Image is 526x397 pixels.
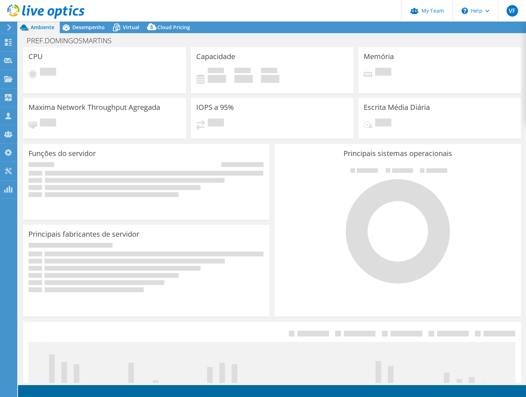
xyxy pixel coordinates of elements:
svg: \n [462,8,468,14]
h3: IOPS a 95% [196,103,234,111]
h3: Principais fabricantes de servidor [28,230,139,238]
h3: Memória [364,53,394,61]
span: Pendente [208,119,224,128]
span: Virtual [123,24,139,31]
span: Disponível [234,68,251,75]
h3: Funções do servidor [28,150,96,157]
span: Cloud Pricing [157,24,190,31]
h4: 0 GiB [261,75,279,83]
h3: CPU [28,53,43,61]
span: Pendente [375,68,391,77]
h3: Capacidade [196,53,235,61]
h4: 0 GiB [208,75,226,83]
h4: 0 GiB [234,75,253,83]
span: Pendente [375,119,391,128]
span: Pendente [40,68,56,77]
h3: Maxima Network Throughput Agregada [28,103,160,111]
span: Ambiente [31,24,54,31]
h1: PREF.DOMINGOSMARTINS [23,37,123,45]
span: Total [261,68,277,75]
span: Usado [208,68,224,75]
span: VF [507,5,518,17]
span: Pendente [40,119,56,128]
h3: Principais sistemas operacionais [280,150,515,157]
h3: Escrita Média Diária [364,103,430,111]
span: Desempenho [72,24,105,31]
